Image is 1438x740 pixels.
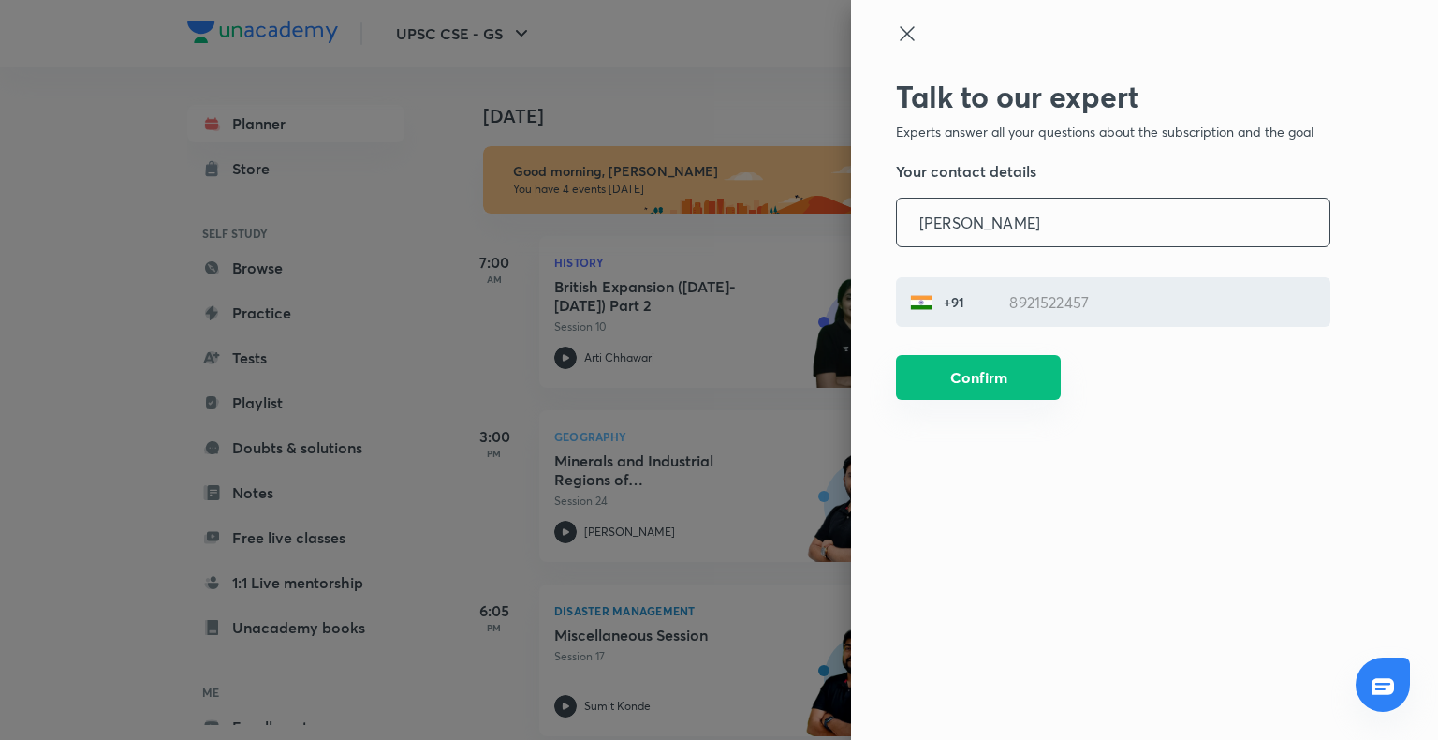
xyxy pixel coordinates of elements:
[897,199,1329,246] input: Enter your name
[896,160,1330,183] h5: Your contact details
[896,122,1330,141] p: Experts answer all your questions about the subscription and the goal
[987,278,1329,326] input: Enter your mobile number
[910,291,932,314] img: India
[932,292,972,312] p: +91
[896,79,1330,114] h2: Talk to our expert
[896,355,1061,400] button: Confirm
